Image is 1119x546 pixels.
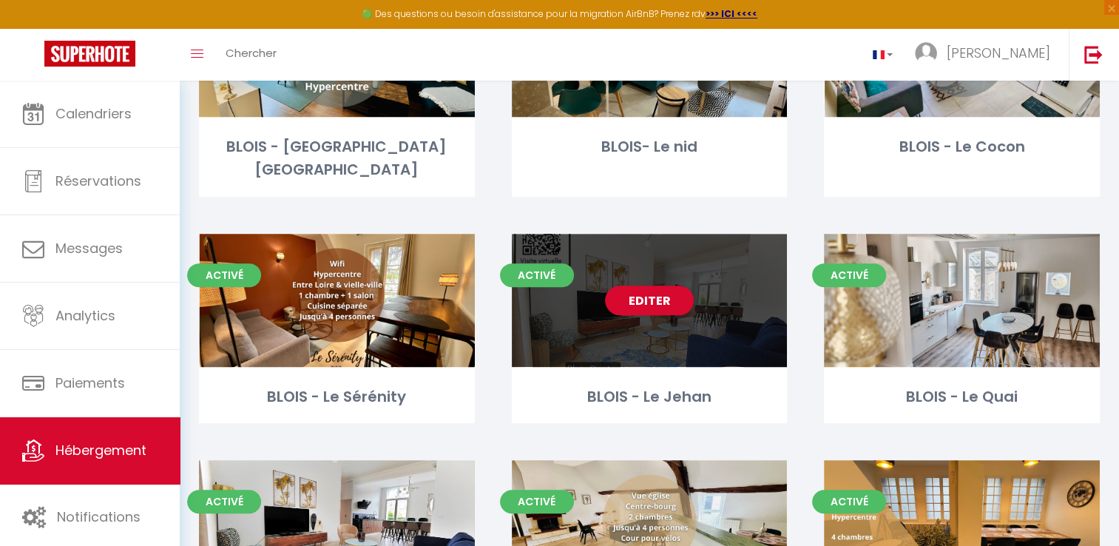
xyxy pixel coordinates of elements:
[55,374,125,392] span: Paiements
[55,104,132,123] span: Calendriers
[187,490,261,513] span: Activé
[947,44,1050,62] span: [PERSON_NAME]
[57,508,141,526] span: Notifications
[812,490,886,513] span: Activé
[500,263,574,287] span: Activé
[55,306,115,325] span: Analytics
[44,41,135,67] img: Super Booking
[915,42,937,64] img: ...
[214,29,288,81] a: Chercher
[500,490,574,513] span: Activé
[605,286,694,315] a: Editer
[512,385,788,408] div: BLOIS - Le Jehan
[187,263,261,287] span: Activé
[812,263,886,287] span: Activé
[824,385,1100,408] div: BLOIS - Le Quai
[199,135,475,182] div: BLOIS - [GEOGRAPHIC_DATA] [GEOGRAPHIC_DATA]
[55,239,123,257] span: Messages
[226,45,277,61] span: Chercher
[1084,45,1103,64] img: logout
[706,7,757,20] a: >>> ICI <<<<
[824,135,1100,158] div: BLOIS - Le Cocon
[55,441,146,459] span: Hébergement
[904,29,1069,81] a: ... [PERSON_NAME]
[199,385,475,408] div: BLOIS - Le Sérénity
[55,172,141,190] span: Réservations
[512,135,788,158] div: BLOIS- Le nid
